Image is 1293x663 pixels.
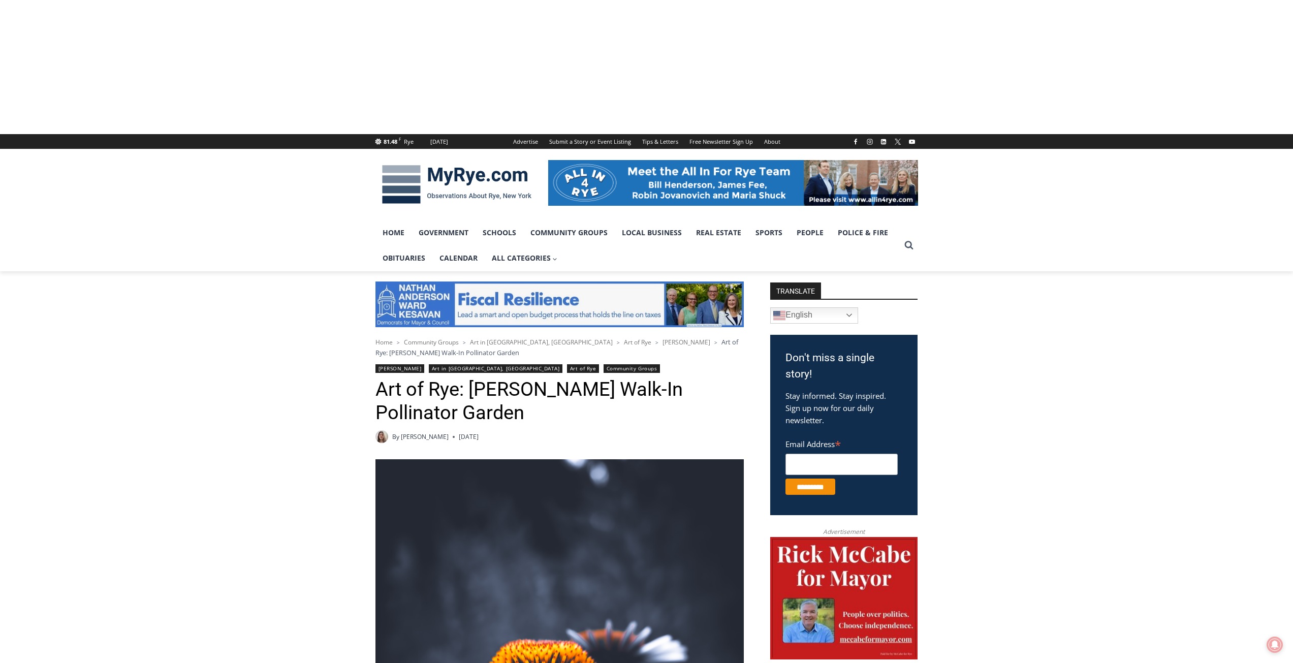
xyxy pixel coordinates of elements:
span: > [714,339,717,346]
a: Schools [476,220,523,245]
a: [PERSON_NAME] [375,364,425,373]
a: English [770,307,858,324]
a: Local Business [615,220,689,245]
a: Real Estate [689,220,748,245]
a: Art in [GEOGRAPHIC_DATA], [GEOGRAPHIC_DATA] [470,338,613,346]
a: Facebook [849,136,862,148]
p: Stay informed. Stay inspired. Sign up now for our daily newsletter. [785,390,902,426]
img: en [773,309,785,322]
img: (PHOTO: MyRye.com intern Amélie Coghlan, 2025. Contributed.) [375,430,388,443]
a: Instagram [864,136,876,148]
nav: Breadcrumbs [375,337,744,358]
span: By [392,432,399,441]
span: Art of Rye: [PERSON_NAME] Walk-In Pollinator Garden [375,337,738,357]
a: Free Newsletter Sign Up [684,134,759,149]
a: Art of Rye [567,364,599,373]
a: People [790,220,831,245]
div: [DATE] [430,137,448,146]
div: Rye [404,137,414,146]
a: Home [375,338,393,346]
a: Obituaries [375,245,432,271]
a: Art in [GEOGRAPHIC_DATA], [GEOGRAPHIC_DATA] [429,364,563,373]
a: Police & Fire [831,220,895,245]
h3: Don't miss a single story! [785,350,902,382]
a: Art of Rye [624,338,651,346]
a: Advertise [508,134,544,149]
a: Community Groups [604,364,660,373]
span: > [397,339,400,346]
img: MyRye.com [375,158,538,211]
a: Government [412,220,476,245]
a: About [759,134,786,149]
h1: Art of Rye: [PERSON_NAME] Walk-In Pollinator Garden [375,378,744,424]
a: Author image [375,430,388,443]
img: All in for Rye [548,160,918,206]
a: All Categories [485,245,565,271]
a: Linkedin [877,136,890,148]
a: Community Groups [404,338,459,346]
strong: TRANSLATE [770,282,821,299]
a: Submit a Story or Event Listing [544,134,637,149]
span: Advertisement [813,527,875,536]
span: 81.48 [384,138,397,145]
span: F [399,136,401,142]
span: > [617,339,620,346]
label: Email Address [785,434,898,452]
time: [DATE] [459,432,479,441]
span: > [655,339,658,346]
span: > [463,339,466,346]
a: Tips & Letters [637,134,684,149]
a: YouTube [906,136,918,148]
nav: Secondary Navigation [508,134,786,149]
a: [PERSON_NAME] [663,338,710,346]
a: Sports [748,220,790,245]
nav: Primary Navigation [375,220,900,271]
a: X [892,136,904,148]
a: Community Groups [523,220,615,245]
span: All Categories [492,252,558,264]
img: McCabe for Mayor [770,537,918,660]
button: View Search Form [900,236,918,255]
a: Home [375,220,412,245]
a: Calendar [432,245,485,271]
a: [PERSON_NAME] [401,432,449,441]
